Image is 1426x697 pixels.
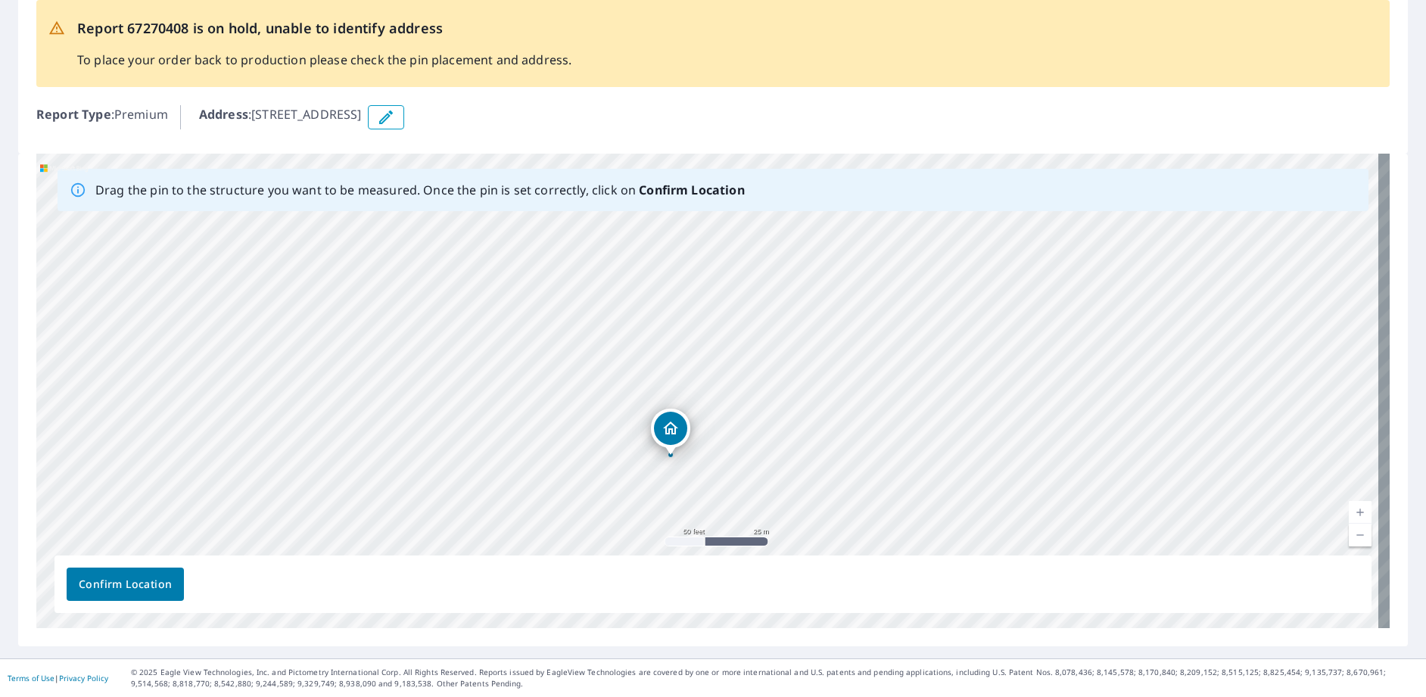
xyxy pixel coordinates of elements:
b: Report Type [36,106,111,123]
b: Address [199,106,248,123]
p: : Premium [36,105,168,129]
a: Terms of Use [8,673,54,683]
p: To place your order back to production please check the pin placement and address. [77,51,571,69]
span: Confirm Location [79,575,172,594]
div: Dropped pin, building 1, Residential property, 2507 Lamborne Blvd Louisville, KY 40272 [651,409,690,456]
a: Current Level 19, Zoom Out [1349,524,1372,546]
p: : [STREET_ADDRESS] [199,105,362,129]
p: Report 67270408 is on hold, unable to identify address [77,18,571,39]
a: Privacy Policy [59,673,108,683]
p: Drag the pin to the structure you want to be measured. Once the pin is set correctly, click on [95,181,745,199]
b: Confirm Location [639,182,744,198]
a: Current Level 19, Zoom In [1349,501,1372,524]
p: | [8,674,108,683]
button: Confirm Location [67,568,184,601]
p: © 2025 Eagle View Technologies, Inc. and Pictometry International Corp. All Rights Reserved. Repo... [131,667,1418,689]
